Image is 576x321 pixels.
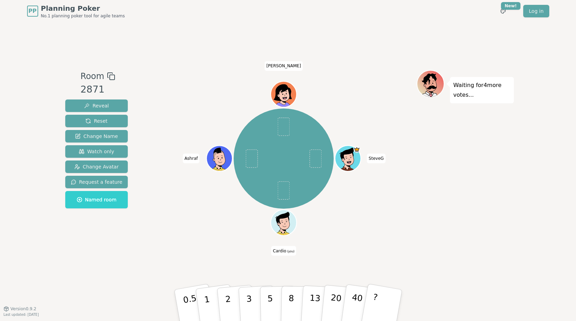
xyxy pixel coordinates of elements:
[10,306,36,312] span: Version 0.9.2
[27,3,125,19] a: PPPlanning PokerNo.1 planning poker tool for agile teams
[65,115,128,127] button: Reset
[65,176,128,188] button: Request a feature
[65,191,128,208] button: Named room
[41,3,125,13] span: Planning Poker
[353,146,360,153] span: SteveG is the host
[71,179,123,185] span: Request a feature
[65,160,128,173] button: Change Avatar
[79,148,114,155] span: Watch only
[271,246,296,256] span: Click to change your name
[265,61,303,71] span: Click to change your name
[77,196,117,203] span: Named room
[84,102,109,109] span: Reveal
[523,5,549,17] a: Log in
[3,306,36,312] button: Version0.9.2
[497,5,509,17] button: New!
[65,145,128,158] button: Watch only
[65,130,128,142] button: Change Name
[501,2,521,10] div: New!
[75,133,118,140] span: Change Name
[85,118,107,124] span: Reset
[367,154,386,163] span: Click to change your name
[286,250,295,253] span: (you)
[81,83,115,97] div: 2871
[41,13,125,19] span: No.1 planning poker tool for agile teams
[81,70,104,83] span: Room
[28,7,36,15] span: PP
[74,163,119,170] span: Change Avatar
[65,99,128,112] button: Reveal
[453,80,510,100] p: Waiting for 4 more votes...
[272,211,296,235] button: Click to change your avatar
[3,313,39,316] span: Last updated: [DATE]
[183,154,200,163] span: Click to change your name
